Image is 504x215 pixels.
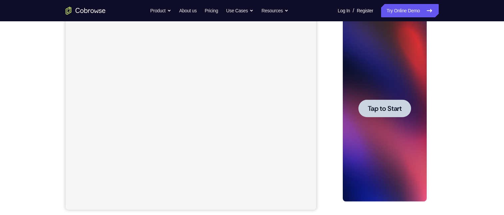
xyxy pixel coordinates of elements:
[353,7,354,15] span: /
[205,4,218,17] a: Pricing
[381,4,438,17] a: Try Online Demo
[150,4,171,17] button: Product
[357,4,373,17] a: Register
[179,4,197,17] a: About us
[66,7,106,15] a: Go to the home page
[261,4,288,17] button: Resources
[338,4,350,17] a: Log In
[226,4,253,17] button: Use Cases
